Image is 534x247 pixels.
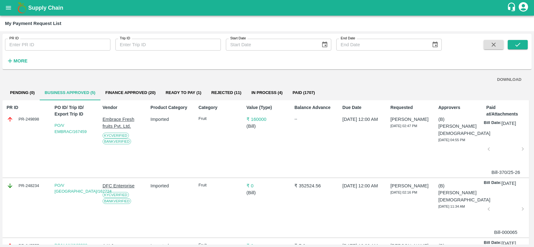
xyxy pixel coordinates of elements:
[103,133,129,138] span: KYC Verified
[206,85,247,100] button: Rejected (11)
[343,116,384,123] p: [DATE] 12:00 AM
[294,104,335,111] p: Balance Advance
[247,182,287,189] p: ₹ 0
[198,182,239,188] p: Fruit
[507,2,518,13] div: customer-support
[484,240,501,247] p: Bill Date:
[54,104,95,117] p: PO ID/ Trip ID/ Export Trip ID
[7,116,48,123] div: PR-249898
[5,19,61,27] div: My Payment Request List
[103,104,144,111] p: Vendor
[120,36,130,41] label: Trip ID
[54,183,111,194] a: PO/V [GEOGRAPHIC_DATA]/162724
[160,85,206,100] button: Ready To Pay (1)
[5,39,110,51] input: Enter PR ID
[287,85,320,100] button: Paid (1707)
[501,120,516,127] p: [DATE]
[343,104,384,111] p: Due Date
[226,39,316,51] input: Start Date
[438,182,479,203] p: (B) [PERSON_NAME][DEMOGRAPHIC_DATA]
[13,58,28,63] strong: More
[390,124,417,128] span: [DATE] 02:47 PM
[150,104,191,111] p: Product Category
[100,85,161,100] button: Finance Approved (20)
[28,5,63,11] b: Supply Chain
[341,36,355,41] label: End Date
[429,39,441,51] button: Choose date
[491,169,520,176] p: Bill-370/25-26
[294,182,335,189] p: ₹ 352524.56
[247,85,288,100] button: In Process (4)
[230,36,246,41] label: Start Date
[150,116,191,123] p: Imported
[495,74,524,85] button: DOWNLOAD
[343,182,384,189] p: [DATE] 12:00 AM
[103,198,131,204] span: Bank Verified
[103,182,144,189] p: DFC Enterprise
[438,138,465,142] span: [DATE] 04:55 PM
[438,104,479,111] p: Approvers
[390,116,431,123] p: [PERSON_NAME]
[198,104,239,111] p: Category
[7,182,48,189] div: PR-248234
[319,39,331,51] button: Choose date
[501,240,516,247] p: [DATE]
[438,116,479,137] p: (B) [PERSON_NAME][DEMOGRAPHIC_DATA]
[247,123,287,130] p: ( Bill )
[9,36,19,41] label: PR ID
[150,182,191,189] p: Imported
[247,189,287,196] p: ( Bill )
[16,2,28,14] img: logo
[103,192,129,198] span: KYC Verified
[198,116,239,122] p: Fruit
[518,1,529,14] div: account of current user
[294,116,335,122] div: --
[103,116,144,130] p: Embrace Fresh fruits Pvt. Ltd.
[484,120,501,127] p: Bill Date:
[484,180,501,187] p: Bill Date:
[103,139,131,144] span: Bank Verified
[5,85,40,100] button: Pending (0)
[54,123,87,134] a: PO/V EMBRAC/167459
[40,85,100,100] button: Business Approved (5)
[7,104,48,111] p: PR ID
[247,104,287,111] p: Value (Type)
[247,116,287,123] p: ₹ 160000
[115,39,221,51] input: Enter Trip ID
[501,180,516,187] p: [DATE]
[491,229,520,236] p: Bill-000065
[390,104,431,111] p: Requested
[486,104,527,117] p: Paid at/Attachments
[5,56,29,66] button: More
[438,205,465,208] span: [DATE] 11:34 AM
[336,39,427,51] input: End Date
[1,1,16,15] button: open drawer
[28,3,507,12] a: Supply Chain
[390,190,417,194] span: [DATE] 02:16 PM
[390,182,431,189] p: [PERSON_NAME]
